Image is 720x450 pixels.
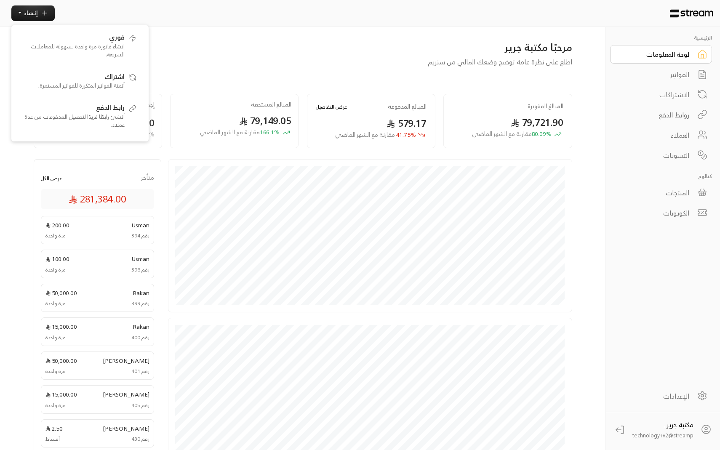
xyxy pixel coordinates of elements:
span: رقم 430 [131,435,149,443]
p: كتالوج [610,172,712,180]
span: 281,384.00 [69,192,126,206]
span: إنشاء [24,8,38,18]
span: 2.50 [45,424,63,433]
span: 100.00 [45,254,70,263]
span: 50,000.00 [45,356,77,365]
span: أقساط [45,435,60,443]
p: إنشاء فاتورة مرة واحدة بسهولة للمعاملات السريعة. [19,43,125,59]
span: مرة واحدة [45,402,66,409]
span: مرة واحدة [45,232,66,240]
h2: المبالغ المفوترة [528,103,563,110]
h2: المبالغ المستحقة [251,101,291,108]
span: 80.09 % [472,130,552,138]
h3: مرحبًا مكتبة جرير [34,40,572,54]
a: لوحة المعلومات [610,45,712,64]
span: مرة واحدة [45,300,66,307]
a: التسويات [610,146,712,165]
span: [PERSON_NAME] [103,424,149,433]
p: أتمتة الفواتير المتكررة للفواتير المستمرة. [19,82,125,90]
span: رقم 405 [131,402,149,409]
a: العملاء [610,126,712,144]
span: مكتبة جرير . [664,419,693,431]
span: Rakan [133,322,149,331]
a: الكوبونات [610,204,712,222]
span: رقم 396 [131,266,149,274]
div: العملاء [621,130,689,140]
span: اشتراك [104,72,125,80]
a: الإعدادات [610,387,712,405]
a: المنتجات [610,184,712,202]
div: الإعدادات [621,391,689,401]
a: رابط الدفعأنشئ رابطًا فريدًا لتحصيل المدفوعات من عدة عملاء. [15,99,145,138]
span: رقم 394 [131,232,149,240]
div: المنتجات [621,188,689,198]
a: مكتبة جرير . technology+v2@streamp... [610,418,716,441]
button: عرض الكل [41,174,62,182]
div: الاشتراكات [621,90,689,100]
p: الرئيسية [610,34,712,42]
span: مرة واحدة [45,367,66,375]
span: متأخر [141,173,154,182]
span: رقم 400 [131,334,149,341]
button: إنشاء [11,5,55,21]
span: 579.17 [387,114,426,132]
a: الفواتير [610,65,712,84]
span: 50,000.00 [45,288,77,297]
span: Usman [132,254,149,263]
span: [PERSON_NAME] [103,390,149,399]
span: رابط الدفع [96,103,125,111]
span: مقارنة مع الشهر الماضي [200,127,260,137]
div: التسويات [621,150,689,160]
a: اشتراكأتمتة الفواتير المتكررة للفواتير المستمرة. [15,68,145,99]
span: مرة واحدة [45,266,66,274]
span: فوري [109,33,125,41]
h2: المبالغ المدفوعة [388,103,427,110]
span: رقم 399 [131,300,149,307]
button: عرض التفاصيل [316,103,347,111]
span: 15,000.00 [45,390,77,399]
a: الاشتراكات [610,85,712,104]
span: رقم 401 [131,367,149,375]
div: الفواتير [621,69,689,80]
span: Rakan [133,288,149,297]
p: أنشئ رابطًا فريدًا لتحصيل المدفوعات من عدة عملاء. [19,113,125,129]
div: روابط الدفع [621,110,689,120]
span: مقارنة مع الشهر الماضي [472,128,532,139]
span: Usman [132,221,149,229]
span: 15,000.00 [45,322,77,331]
img: Logo [670,9,713,18]
span: technology+v2@streamp... [629,431,693,440]
span: 79,721.90 [511,114,563,131]
a: فوريإنشاء فاتورة مرة واحدة بسهولة للمعاملات السريعة. [15,29,145,68]
span: 41.75 % [335,130,416,139]
span: 166.1 % [200,128,280,137]
span: 200.00 [45,221,70,229]
a: روابط الدفع [610,106,712,124]
span: اطلع على نظرة عامة توضح وضعك المالي من ستريم [428,56,572,68]
span: 79,149.05 [239,112,291,129]
div: لوحة المعلومات [621,49,689,59]
span: [PERSON_NAME] [103,356,149,365]
div: الكوبونات [621,208,689,218]
span: مقارنة مع الشهر الماضي [335,129,395,140]
span: مرة واحدة [45,334,66,341]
